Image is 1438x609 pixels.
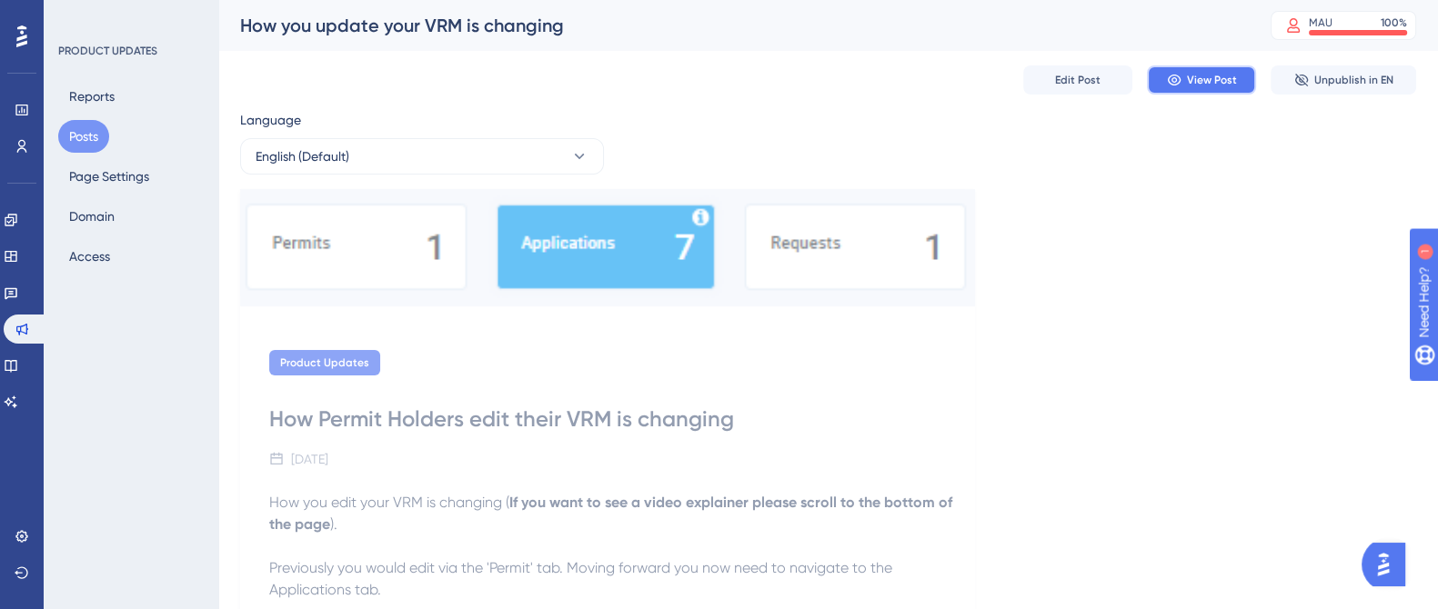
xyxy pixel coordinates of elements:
[240,189,975,306] img: file-1754043957056.png
[1187,73,1237,87] span: View Post
[1147,65,1256,95] button: View Post
[1314,73,1393,87] span: Unpublish in EN
[269,494,956,533] strong: If you want to see a video explainer please scroll to the bottom of the page
[291,448,328,470] div: [DATE]
[58,240,121,273] button: Access
[58,80,126,113] button: Reports
[1309,15,1332,30] div: MAU
[1023,65,1132,95] button: Edit Post
[269,350,380,375] div: Product Updates
[43,5,114,26] span: Need Help?
[269,404,946,434] div: How Permit Holders edit their VRM is changing
[240,138,604,175] button: English (Default)
[1055,73,1101,87] span: Edit Post
[269,494,509,511] span: How you edit your VRM is changing (
[126,9,132,24] div: 1
[58,200,126,233] button: Domain
[58,120,109,153] button: Posts
[269,559,896,598] span: Previously you would edit via the 'Permit' tab. Moving forward you now need to navigate to the Ap...
[240,109,301,131] span: Language
[58,44,157,58] div: PRODUCT UPDATES
[58,160,160,193] button: Page Settings
[1362,537,1416,592] iframe: UserGuiding AI Assistant Launcher
[256,145,349,167] span: English (Default)
[1381,15,1407,30] div: 100 %
[240,13,1225,38] div: How you update your VRM is changing
[1271,65,1416,95] button: Unpublish in EN
[330,515,337,533] span: ).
